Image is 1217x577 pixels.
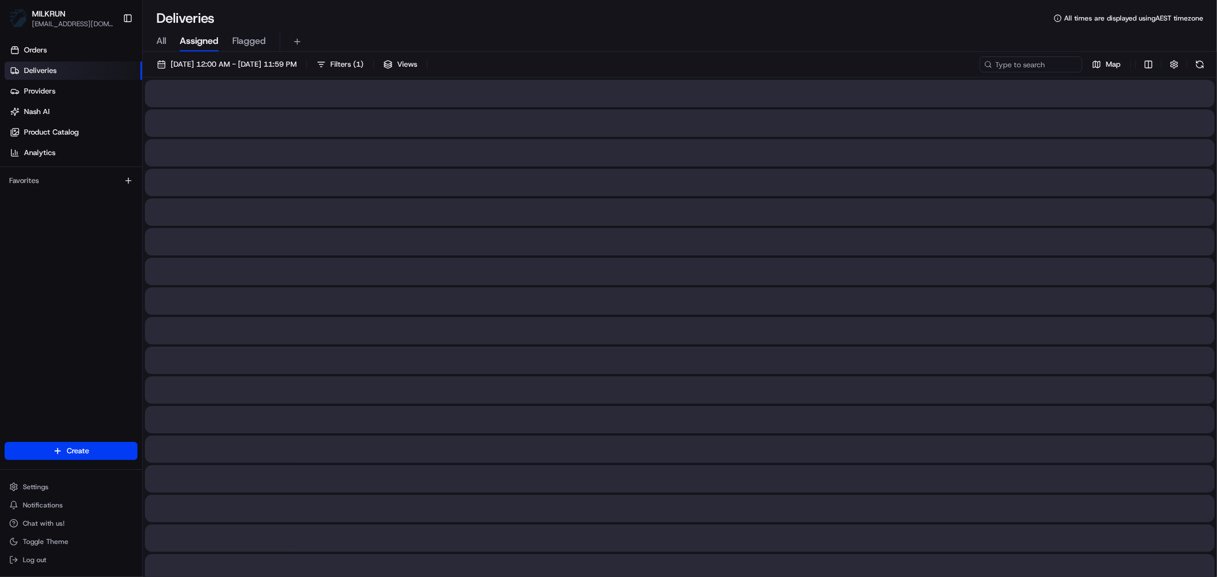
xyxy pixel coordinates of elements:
a: Providers [5,82,142,100]
span: Analytics [24,148,55,158]
img: MILKRUN [9,9,27,27]
button: Refresh [1192,56,1208,72]
span: Settings [23,482,48,491]
button: Toggle Theme [5,534,138,550]
span: [DATE] 12:00 AM - [DATE] 11:59 PM [171,59,297,70]
span: All [156,34,166,48]
button: [EMAIL_ADDRESS][DOMAIN_NAME] [32,19,114,29]
span: Orders [24,45,47,55]
button: Settings [5,479,138,495]
span: Views [397,59,417,70]
span: Product Catalog [24,127,79,137]
button: MILKRUNMILKRUN[EMAIL_ADDRESS][DOMAIN_NAME] [5,5,118,32]
span: Toggle Theme [23,537,68,546]
a: Orders [5,41,142,59]
span: Flagged [232,34,266,48]
button: Log out [5,552,138,568]
span: ( 1 ) [353,59,363,70]
span: Log out [23,555,46,564]
div: Favorites [5,172,138,190]
span: Filters [330,59,363,70]
button: Filters(1) [312,56,369,72]
button: [DATE] 12:00 AM - [DATE] 11:59 PM [152,56,302,72]
span: Notifications [23,501,63,510]
a: Product Catalog [5,123,142,141]
a: Analytics [5,144,142,162]
span: Assigned [180,34,219,48]
button: Notifications [5,497,138,513]
button: MILKRUN [32,8,66,19]
button: Chat with us! [5,515,138,531]
a: Deliveries [5,62,142,80]
span: Providers [24,86,55,96]
h1: Deliveries [156,9,215,27]
span: Map [1106,59,1121,70]
span: Chat with us! [23,519,64,528]
span: Create [67,446,89,456]
button: Map [1087,56,1126,72]
a: Nash AI [5,103,142,121]
input: Type to search [980,56,1082,72]
button: Create [5,442,138,460]
span: All times are displayed using AEST timezone [1064,14,1203,23]
span: Nash AI [24,107,50,117]
span: Deliveries [24,66,56,76]
button: Views [378,56,422,72]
